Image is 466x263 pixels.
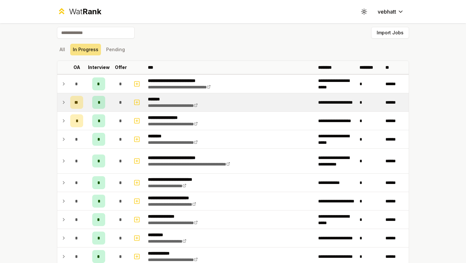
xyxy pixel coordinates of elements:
[378,8,396,16] span: vebhatt
[371,27,409,39] button: Import Jobs
[372,6,409,17] button: vebhatt
[88,64,110,71] p: Interview
[70,44,101,55] button: In Progress
[83,7,101,16] span: Rank
[73,64,80,71] p: OA
[115,64,127,71] p: Offer
[69,6,101,17] div: Wat
[57,6,101,17] a: WatRank
[104,44,128,55] button: Pending
[57,44,68,55] button: All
